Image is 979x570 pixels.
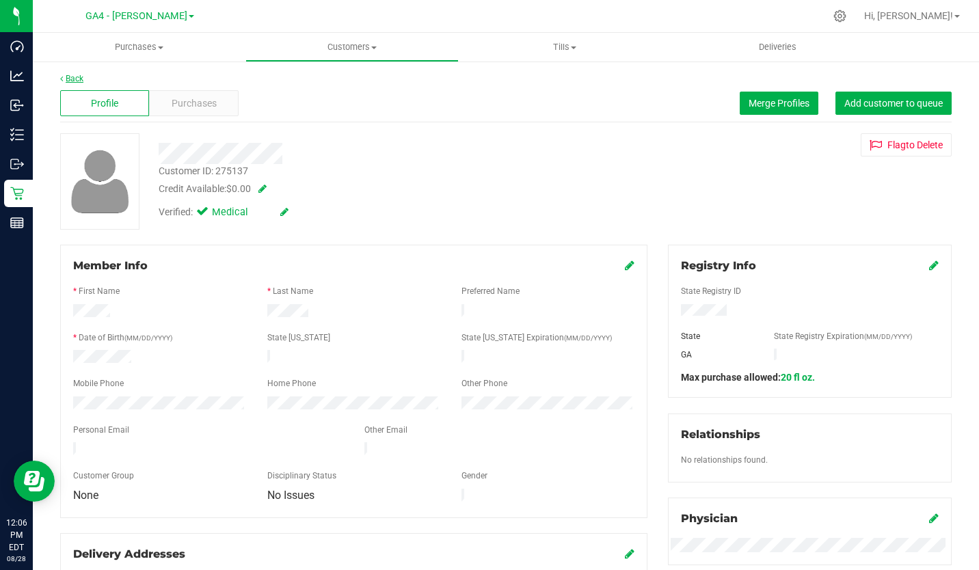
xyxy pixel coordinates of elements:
[864,10,953,21] span: Hi, [PERSON_NAME]!
[681,512,738,525] span: Physician
[459,41,671,53] span: Tills
[6,517,27,554] p: 12:06 PM EDT
[461,331,612,344] label: State [US_STATE] Expiration
[671,349,764,361] div: GA
[267,331,330,344] label: State [US_STATE]
[459,33,671,62] a: Tills
[774,330,912,342] label: State Registry Expiration
[681,428,760,441] span: Relationships
[73,259,148,272] span: Member Info
[864,333,912,340] span: (MM/DD/YYYY)
[14,461,55,502] iframe: Resource center
[10,216,24,230] inline-svg: Reports
[79,331,172,344] label: Date of Birth
[159,164,248,178] div: Customer ID: 275137
[245,33,458,62] a: Customers
[10,157,24,171] inline-svg: Outbound
[85,10,187,22] span: GA4 - [PERSON_NAME]
[681,454,768,466] label: No relationships found.
[73,377,124,390] label: Mobile Phone
[124,334,172,342] span: (MM/DD/YYYY)
[844,98,943,109] span: Add customer to queue
[10,69,24,83] inline-svg: Analytics
[73,470,134,482] label: Customer Group
[681,372,815,383] span: Max purchase allowed:
[671,33,884,62] a: Deliveries
[10,187,24,200] inline-svg: Retail
[60,74,83,83] a: Back
[91,96,118,111] span: Profile
[10,128,24,141] inline-svg: Inventory
[681,285,741,297] label: State Registry ID
[831,10,848,23] div: Manage settings
[6,554,27,564] p: 08/28
[73,547,185,560] span: Delivery Addresses
[749,98,809,109] span: Merge Profiles
[159,205,289,220] div: Verified:
[364,424,407,436] label: Other Email
[835,92,952,115] button: Add customer to queue
[33,33,245,62] a: Purchases
[461,285,520,297] label: Preferred Name
[267,489,314,502] span: No Issues
[226,183,251,194] span: $0.00
[33,41,245,53] span: Purchases
[10,98,24,112] inline-svg: Inbound
[79,285,120,297] label: First Name
[781,372,815,383] span: 20 fl oz.
[273,285,313,297] label: Last Name
[461,470,487,482] label: Gender
[73,424,129,436] label: Personal Email
[861,133,952,157] button: Flagto Delete
[10,40,24,53] inline-svg: Dashboard
[267,377,316,390] label: Home Phone
[267,470,336,482] label: Disciplinary Status
[681,259,756,272] span: Registry Info
[564,334,612,342] span: (MM/DD/YYYY)
[461,377,507,390] label: Other Phone
[159,182,594,196] div: Credit Available:
[671,330,764,342] div: State
[212,205,267,220] span: Medical
[740,41,815,53] span: Deliveries
[740,92,818,115] button: Merge Profiles
[73,489,98,502] span: None
[64,146,136,217] img: user-icon.png
[172,96,217,111] span: Purchases
[246,41,457,53] span: Customers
